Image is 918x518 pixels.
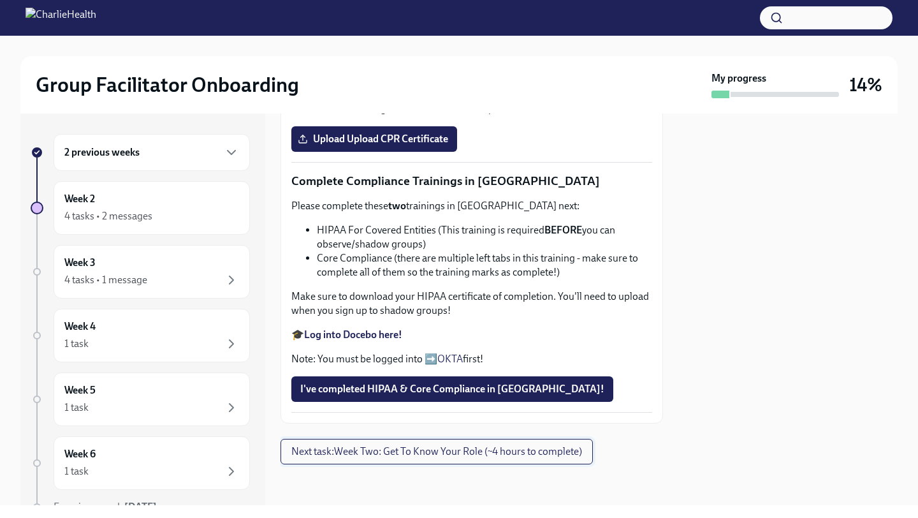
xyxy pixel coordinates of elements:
a: OKTA [437,353,463,365]
h6: Week 6 [64,447,96,461]
div: 2 previous weeks [54,134,250,171]
h6: 2 previous weeks [64,145,140,159]
p: Make sure to download your HIPAA certificate of completion. You'll need to upload when you sign u... [291,290,652,318]
strong: BEFORE [544,224,582,236]
strong: My progress [711,71,766,85]
a: Log into Docebo here! [304,329,402,341]
strong: two [388,200,406,212]
div: 1 task [64,337,89,351]
h3: 14% [849,73,882,96]
h6: Week 3 [64,256,96,270]
a: Week 24 tasks • 2 messages [31,181,250,235]
strong: Note [291,103,314,115]
li: HIPAA For Covered Entities (This training is required you can observe/shadow groups) [317,223,652,251]
p: Complete Compliance Trainings in [GEOGRAPHIC_DATA] [291,173,652,189]
strong: [DATE] [124,501,157,513]
span: I've completed HIPAA & Core Compliance in [GEOGRAPHIC_DATA]! [300,383,604,396]
li: Core Compliance (there are multiple left tabs in this training - make sure to complete all of the... [317,251,652,279]
span: Upload Upload CPR Certificate [300,133,448,145]
div: 4 tasks • 1 message [64,273,147,287]
div: 1 task [64,401,89,415]
span: Next task : Week Two: Get To Know Your Role (~4 hours to complete) [291,445,582,458]
button: Next task:Week Two: Get To Know Your Role (~4 hours to complete) [280,439,593,464]
span: Experience ends [54,501,157,513]
h6: Week 5 [64,383,96,397]
a: Week 41 task [31,309,250,362]
a: Week 34 tasks • 1 message [31,245,250,299]
h2: Group Facilitator Onboarding [36,72,299,98]
label: Upload Upload CPR Certificate [291,126,457,152]
p: Please complete these trainings in [GEOGRAPHIC_DATA] next: [291,199,652,213]
h6: Week 4 [64,320,96,334]
button: I've completed HIPAA & Core Compliance in [GEOGRAPHIC_DATA]! [291,376,613,402]
strong: cannot [439,103,469,115]
div: 1 task [64,464,89,478]
div: 4 tasks • 2 messages [64,209,152,223]
a: Week 51 task [31,373,250,426]
h6: Week 2 [64,192,95,206]
a: Week 61 task [31,436,250,490]
p: Note: You must be logged into ➡️ first! [291,352,652,366]
p: 🎓 [291,328,652,342]
img: CharlieHealth [25,8,96,28]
